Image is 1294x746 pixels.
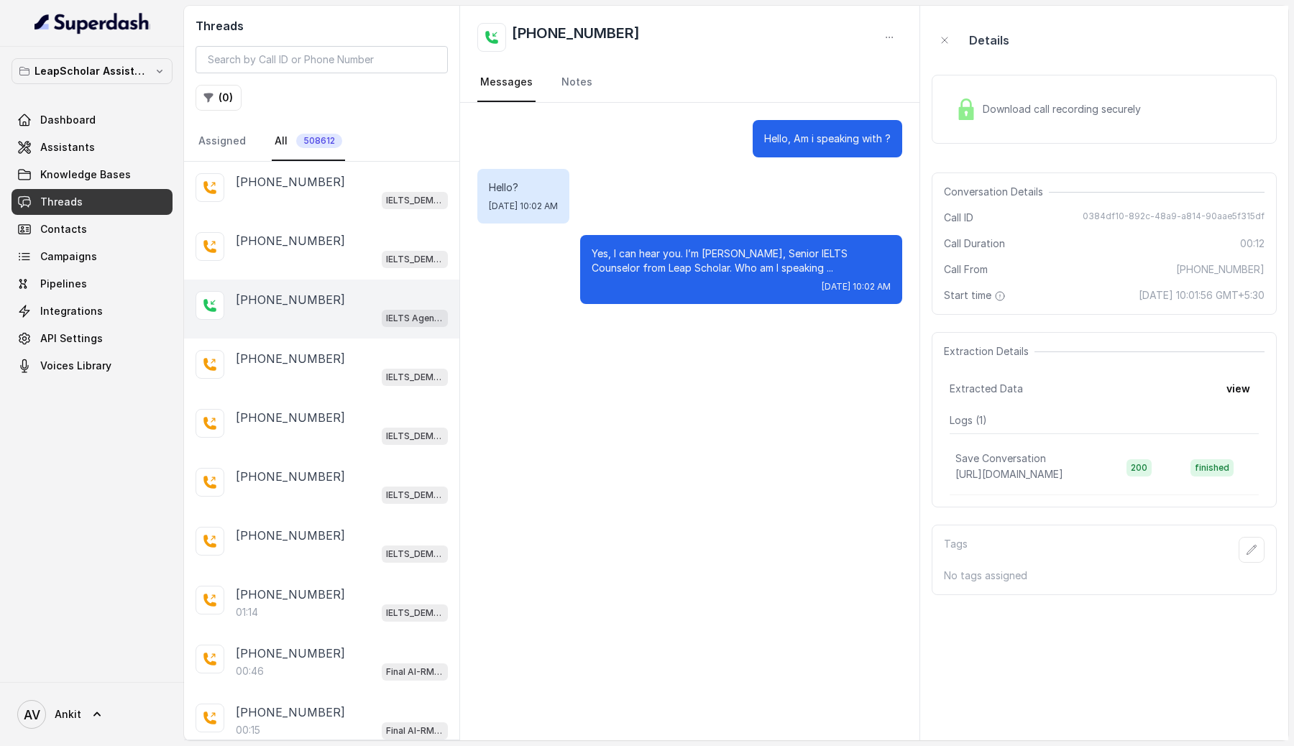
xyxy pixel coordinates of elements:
span: finished [1190,459,1234,476]
h2: Threads [196,17,448,34]
p: 01:14 [236,605,258,620]
p: [PHONE_NUMBER] [236,232,345,249]
p: [PHONE_NUMBER] [236,527,345,544]
text: AV [24,707,40,722]
p: Logs ( 1 ) [950,413,1259,428]
p: 00:46 [236,664,264,678]
p: Tags [944,537,968,563]
p: [PHONE_NUMBER] [236,645,345,662]
p: [PHONE_NUMBER] [236,173,345,190]
span: Ankit [55,707,81,722]
span: 00:12 [1240,236,1265,251]
p: 00:15 [236,723,260,737]
input: Search by Call ID or Phone Number [196,46,448,73]
p: IELTS_DEMO_gk (agent 1) [386,193,444,208]
nav: Tabs [196,122,448,161]
a: Threads [12,189,173,215]
p: IELTS_DEMO_gk (agent 1) [386,370,444,384]
img: light.svg [35,11,150,34]
p: IELTS Agent 2 [386,311,444,326]
a: Messages [477,63,536,102]
p: Details [969,32,1009,49]
p: Save Conversation [955,451,1046,466]
span: Knowledge Bases [40,167,131,182]
p: No tags assigned [944,568,1265,583]
p: IELTS_DEMO_gk (agent 1) [386,429,444,443]
span: API Settings [40,331,103,346]
span: Campaigns [40,249,97,264]
a: Pipelines [12,271,173,297]
button: LeapScholar Assistant [12,58,173,84]
p: LeapScholar Assistant [35,63,150,80]
a: Contacts [12,216,173,242]
h2: [PHONE_NUMBER] [512,23,640,52]
span: Call From [944,262,988,277]
span: 508612 [296,134,342,148]
a: All508612 [272,122,345,161]
span: [URL][DOMAIN_NAME] [955,468,1063,480]
nav: Tabs [477,63,902,102]
span: Extracted Data [950,382,1023,396]
span: Integrations [40,304,103,318]
p: [PHONE_NUMBER] [236,704,345,721]
span: Pipelines [40,277,87,291]
span: Contacts [40,222,87,236]
span: [DATE] 10:02 AM [489,201,558,212]
span: Call Duration [944,236,1005,251]
p: [PHONE_NUMBER] [236,409,345,426]
p: IELTS_DEMO_gk (agent 1) [386,606,444,620]
span: Extraction Details [944,344,1034,359]
span: 0384df10-892c-48a9-a814-90aae5f315df [1083,211,1265,225]
p: Yes, I can hear you. I’m [PERSON_NAME], Senior IELTS Counselor from Leap Scholar. Who am I speaki... [592,247,891,275]
a: Integrations [12,298,173,324]
span: Voices Library [40,359,111,373]
a: Knowledge Bases [12,162,173,188]
p: [PHONE_NUMBER] [236,468,345,485]
a: Ankit [12,694,173,735]
p: IELTS_DEMO_gk (agent 1) [386,488,444,502]
span: Threads [40,195,83,209]
span: [DATE] 10:01:56 GMT+5:30 [1139,288,1265,303]
a: API Settings [12,326,173,351]
button: view [1218,376,1259,402]
p: [PHONE_NUMBER] [236,350,345,367]
p: [PHONE_NUMBER] [236,586,345,603]
a: Assistants [12,134,173,160]
a: Voices Library [12,353,173,379]
span: Start time [944,288,1009,303]
p: Final AI-RM - Exam Not Yet Decided [386,724,444,738]
a: Assigned [196,122,249,161]
p: Hello, Am i speaking with ? [764,132,891,146]
button: (0) [196,85,242,111]
p: Final AI-RM - Exam Not Yet Decided [386,665,444,679]
span: Dashboard [40,113,96,127]
span: Assistants [40,140,95,155]
p: IELTS_DEMO_gk (agent 1) [386,252,444,267]
span: Conversation Details [944,185,1049,199]
a: Campaigns [12,244,173,270]
a: Dashboard [12,107,173,133]
p: IELTS_DEMO_gk (agent 1) [386,547,444,561]
span: [DATE] 10:02 AM [822,281,891,293]
span: 200 [1126,459,1152,476]
a: Notes [559,63,595,102]
span: Download call recording securely [983,102,1147,116]
span: Call ID [944,211,973,225]
p: Hello? [489,180,558,195]
p: [PHONE_NUMBER] [236,291,345,308]
img: Lock Icon [955,98,977,120]
span: [PHONE_NUMBER] [1176,262,1265,277]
